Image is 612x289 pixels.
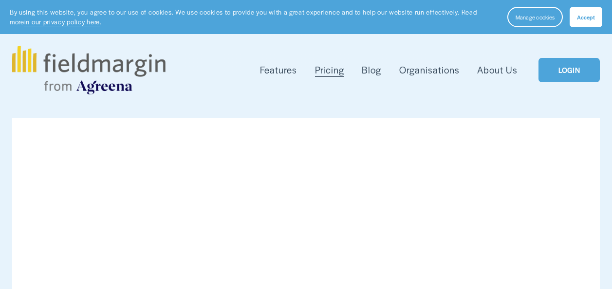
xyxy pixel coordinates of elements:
[260,62,297,78] a: folder dropdown
[399,62,460,78] a: Organisations
[10,7,498,26] p: By using this website, you agree to our use of cookies. We use cookies to provide you with a grea...
[362,62,381,78] a: Blog
[538,58,600,83] a: LOGIN
[570,7,602,27] button: Accept
[577,13,595,21] span: Accept
[24,17,100,26] a: in our privacy policy here
[516,13,555,21] span: Manage cookies
[507,7,563,27] button: Manage cookies
[12,46,165,94] img: fieldmargin.com
[477,62,518,78] a: About Us
[315,62,344,78] a: Pricing
[260,63,297,77] span: Features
